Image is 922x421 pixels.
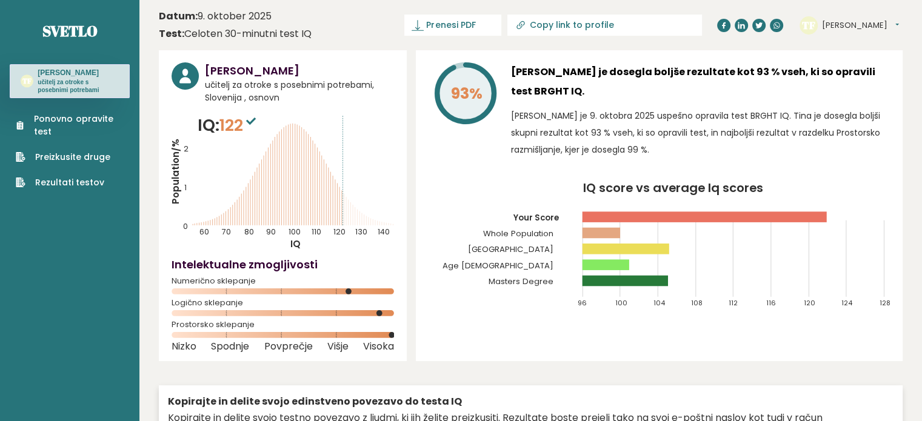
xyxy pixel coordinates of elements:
font: [PERSON_NAME] je dosegla boljše rezultate kot 93 % vseh, ki so opravili test BRGHT IQ. [511,65,875,98]
font: Rezultati testov [35,176,104,188]
font: Prenesi PDF [426,19,475,31]
tspan: IQ [290,237,301,250]
font: [PERSON_NAME] je 9. oktobra 2025 uspešno opravila test BRGHT IQ. Tina je dosegla boljši skupni re... [511,110,880,156]
tspan: 60 [200,227,210,237]
font: Test: [159,27,184,41]
tspan: 96 [578,298,587,308]
tspan: 1 [184,182,187,193]
tspan: 90 [266,227,276,237]
font: Preizkusite druge [35,151,110,163]
tspan: 2 [184,144,189,154]
font: 122 [219,114,243,136]
a: Preizkusite druge [16,151,124,164]
font: Visoka [363,339,394,353]
font: Nizko [172,339,196,353]
font: Prostorsko sklepanje [172,319,255,330]
tspan: 120 [333,227,346,237]
a: Prenesi PDF [404,15,501,36]
tspan: 108 [691,298,703,308]
tspan: 116 [766,298,776,308]
font: Spodnje [211,339,249,353]
a: Rezultati testov [16,176,124,189]
font: Višje [327,339,349,353]
tspan: 110 [312,227,321,237]
tspan: 70 [222,227,231,237]
tspan: Whole Population [483,228,553,239]
tspan: [GEOGRAPHIC_DATA] [468,244,553,255]
font: Datum: [159,9,198,23]
text: TF [22,76,32,85]
tspan: 104 [653,298,666,308]
tspan: 120 [804,298,815,308]
a: Svetlo [42,21,98,41]
font: Logično sklepanje [172,297,243,308]
font: IQ: [198,114,219,136]
tspan: 0 [183,221,188,231]
text: TF [802,18,815,31]
font: Kopirajte in delite svojo edinstveno povezavo do testa IQ [168,394,462,408]
tspan: 140 [378,227,390,237]
tspan: Age [DEMOGRAPHIC_DATA] [443,260,553,271]
button: [PERSON_NAME] [822,19,899,31]
font: Celoten 30-minutni test IQ [184,27,312,41]
tspan: 128 [880,298,890,308]
tspan: Your Score [513,212,559,224]
tspan: Masters Degree [489,276,553,287]
tspan: Population/% [169,139,182,204]
font: učitelj za otroke s posebnimi potrebami, Slovenija , osnovn [205,79,374,104]
font: [PERSON_NAME] [205,63,299,78]
font: 9. oktober 2025 [198,9,272,23]
tspan: 130 [355,227,367,237]
a: Ponovno opravite test [16,113,124,138]
font: Ponovno opravite test [34,113,113,138]
tspan: IQ score vs average Iq scores [583,179,763,196]
font: [PERSON_NAME] [822,19,887,31]
tspan: 80 [244,227,254,237]
tspan: 112 [729,298,738,308]
tspan: 124 [842,298,854,308]
font: Povprečje [264,339,313,353]
font: učitelj za otroke s posebnimi potrebami [38,79,99,94]
font: Intelektualne zmogljivosti [172,257,318,272]
font: [PERSON_NAME] [38,68,99,77]
tspan: 100 [615,298,627,308]
tspan: 100 [289,227,301,237]
font: Numerično sklepanje [172,275,256,287]
tspan: 93% [451,83,483,104]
